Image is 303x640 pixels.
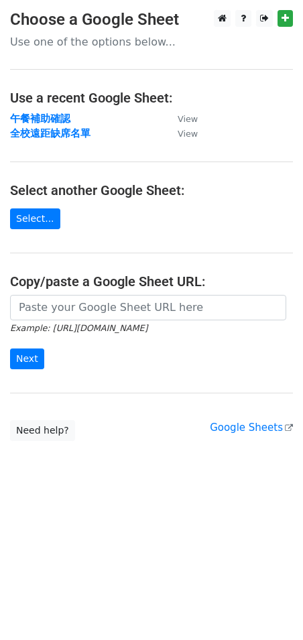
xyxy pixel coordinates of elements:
input: Paste your Google Sheet URL here [10,295,286,320]
p: Use one of the options below... [10,35,293,49]
small: View [178,129,198,139]
h4: Copy/paste a Google Sheet URL: [10,273,293,290]
a: Need help? [10,420,75,441]
a: View [164,127,198,139]
a: Google Sheets [210,422,293,434]
h4: Use a recent Google Sheet: [10,90,293,106]
small: Example: [URL][DOMAIN_NAME] [10,323,147,333]
h3: Choose a Google Sheet [10,10,293,29]
a: Select... [10,208,60,229]
small: View [178,114,198,124]
input: Next [10,348,44,369]
h4: Select another Google Sheet: [10,182,293,198]
a: 全校遠距缺席名單 [10,127,90,139]
a: 午餐補助確認 [10,113,70,125]
a: View [164,113,198,125]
